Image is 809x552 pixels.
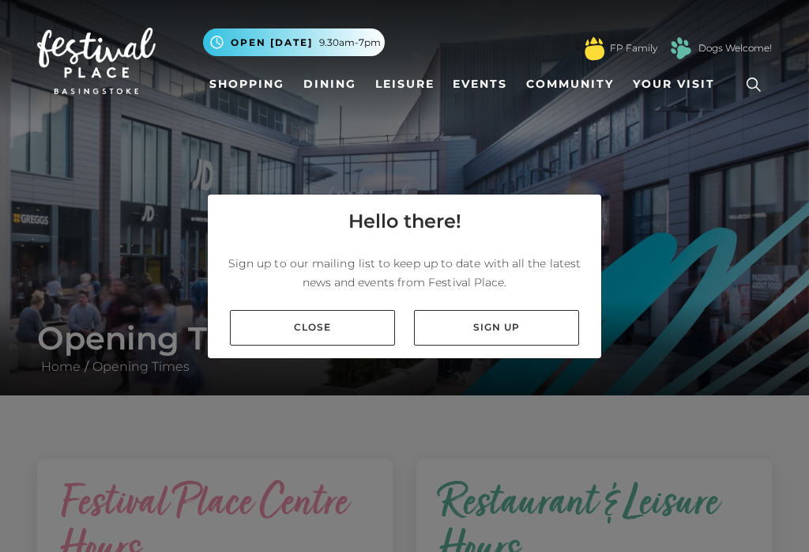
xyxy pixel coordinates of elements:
a: Dogs Welcome! [698,41,772,55]
h4: Hello there! [348,207,461,236]
button: Open [DATE] 9.30am-7pm [203,28,385,56]
a: Shopping [203,70,291,99]
a: Close [230,310,395,346]
a: Sign up [414,310,579,346]
a: Your Visit [627,70,729,99]
span: Your Visit [633,76,715,93]
img: Festival Place Logo [37,28,156,94]
span: Open [DATE] [231,36,313,50]
p: Sign up to our mailing list to keep up to date with all the latest news and events from Festival ... [220,254,589,292]
a: Leisure [369,70,441,99]
a: Community [520,70,620,99]
a: FP Family [610,41,657,55]
span: 9.30am-7pm [319,36,381,50]
a: Dining [297,70,363,99]
a: Events [446,70,514,99]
